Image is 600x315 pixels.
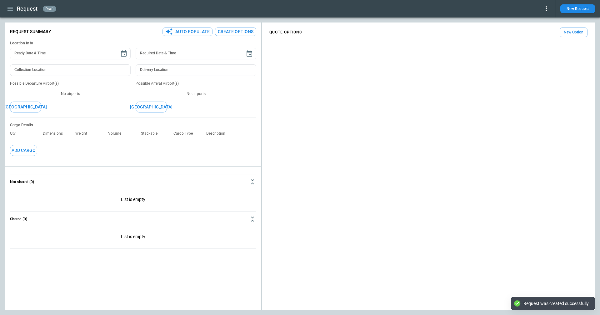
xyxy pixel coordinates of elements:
[43,131,68,136] p: Dimensions
[10,102,41,112] button: [GEOGRAPHIC_DATA]
[10,174,256,189] button: Not shared (0)
[10,91,131,97] p: No airports
[10,227,256,248] p: List is empty
[262,25,595,40] div: scrollable content
[10,145,37,156] button: Add Cargo
[136,102,167,112] button: [GEOGRAPHIC_DATA]
[10,131,21,136] p: Qty
[136,91,256,97] p: No airports
[141,131,162,136] p: Stackable
[10,180,34,184] h6: Not shared (0)
[10,189,256,211] div: Not shared (0)
[10,81,131,86] p: Possible Departure Airport(s)
[75,131,92,136] p: Weight
[560,27,587,37] button: New Option
[243,47,256,60] button: Choose date
[17,5,37,12] h1: Request
[10,227,256,248] div: Not shared (0)
[10,217,27,221] h6: Shared (0)
[10,41,256,46] h6: Location Info
[162,27,212,36] button: Auto Populate
[10,123,256,127] h6: Cargo Details
[108,131,126,136] p: Volume
[117,47,130,60] button: Choose date
[10,29,51,34] p: Request Summary
[215,27,256,36] button: Create Options
[206,131,230,136] p: Description
[269,31,302,34] h4: QUOTE OPTIONS
[560,4,595,13] button: New Request
[10,189,256,211] p: List is empty
[136,81,256,86] p: Possible Arrival Airport(s)
[10,212,256,227] button: Shared (0)
[44,7,55,11] span: draft
[523,301,589,306] div: Request was created successfully
[173,131,198,136] p: Cargo Type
